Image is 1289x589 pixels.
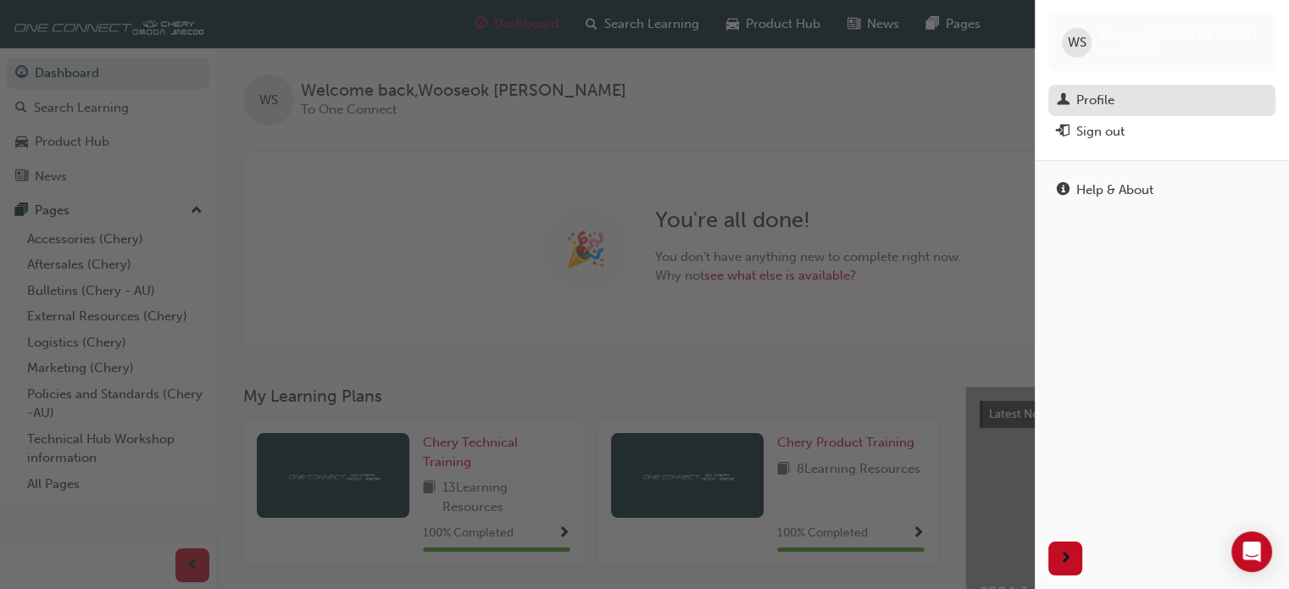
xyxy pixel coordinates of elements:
[1076,91,1114,110] div: Profile
[1098,43,1154,58] span: one00062
[1076,181,1153,200] div: Help & About
[1059,548,1072,570] span: next-icon
[1068,33,1086,53] span: WS
[1057,125,1070,140] span: exit-icon
[1231,531,1272,572] div: Open Intercom Messenger
[1048,175,1275,206] a: Help & About
[1048,85,1275,116] a: Profile
[1048,116,1275,147] button: Sign out
[1057,93,1070,108] span: man-icon
[1057,183,1070,198] span: info-icon
[1076,122,1125,142] div: Sign out
[1098,27,1258,42] span: Wooseok [PERSON_NAME]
